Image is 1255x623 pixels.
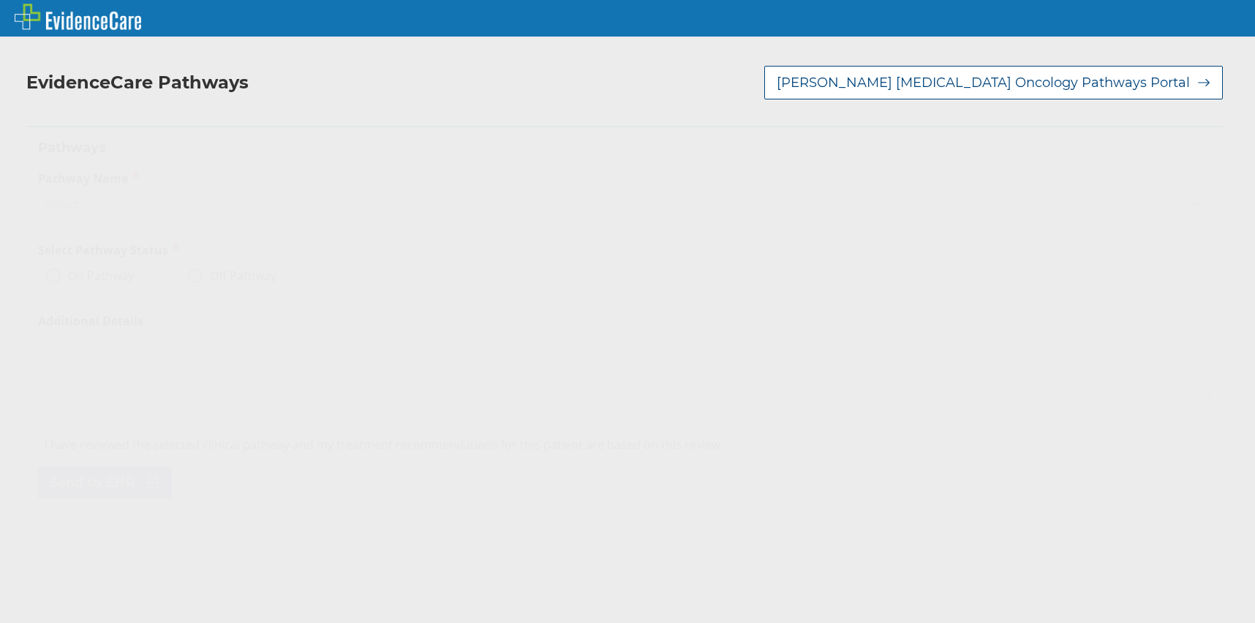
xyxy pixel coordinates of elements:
[46,196,88,212] div: Select...
[38,313,1211,329] label: Additional Details
[46,268,134,283] label: On Pathway
[38,467,172,499] button: Send to EHR
[38,241,619,258] h2: Select Pathway Status
[188,268,276,283] label: Off Pathway
[15,4,141,30] img: EvidenceCare
[38,170,1211,186] label: Pathway Name
[45,437,723,453] span: I have reviewed the selected clinical pathway and my treatment recommendations for this patient a...
[764,66,1223,99] button: [PERSON_NAME] [MEDICAL_DATA] Oncology Pathways Portal
[38,139,1211,156] h2: Pathways
[26,72,249,94] h2: EvidenceCare Pathways
[777,74,1190,91] span: [PERSON_NAME] [MEDICAL_DATA] Oncology Pathways Portal
[50,474,135,491] span: Send to EHR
